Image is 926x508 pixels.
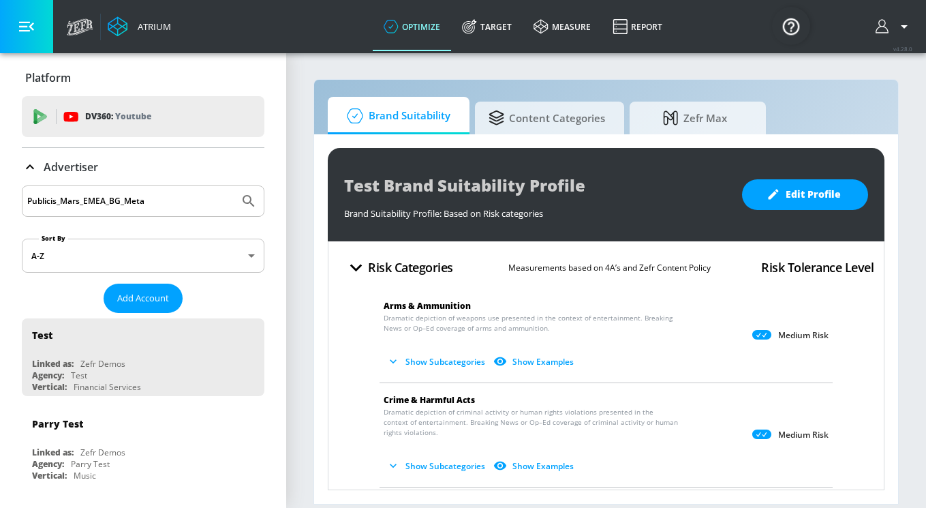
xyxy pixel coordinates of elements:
div: Music [74,470,96,481]
div: Vertical: [32,470,67,481]
div: TestLinked as:Zefr DemosAgency:TestVertical:Financial Services [22,318,264,396]
div: Test [32,329,52,342]
button: Risk Categories [339,252,459,284]
div: Parry Test [32,417,83,430]
h4: Risk Tolerance Level [761,258,874,277]
span: Edit Profile [769,186,841,203]
div: Platform [22,59,264,97]
span: Zefr Max [643,102,747,134]
p: Platform [25,70,71,85]
a: Atrium [108,16,171,37]
span: v 4.28.0 [893,45,912,53]
span: Crime & Harmful Acts [384,394,475,406]
div: Linked as: [32,358,74,370]
a: measure [523,2,602,51]
button: Open Resource Center [772,7,810,45]
button: Show Examples [491,455,579,477]
div: Parry TestLinked as:Zefr DemosAgency:Parry TestVertical:Music [22,407,264,485]
button: Edit Profile [742,179,868,210]
span: Dramatic depiction of weapons use presented in the context of entertainment. Breaking News or Op–... [384,313,680,333]
a: optimize [373,2,451,51]
button: Show Subcategories [384,455,491,477]
p: Advertiser [44,160,98,175]
div: Vertical: [32,381,67,393]
p: Medium Risk [778,430,829,440]
span: Arms & Ammunition [384,300,471,312]
p: DV360: [85,109,151,124]
p: Youtube [115,109,151,123]
button: Show Subcategories [384,350,491,373]
div: Atrium [132,20,171,33]
div: Agency: [32,458,64,470]
a: Target [451,2,523,51]
p: Measurements based on 4A’s and Zefr Content Policy [508,260,711,275]
div: Advertiser [22,148,264,186]
button: Show Examples [491,350,579,373]
div: A-Z [22,239,264,273]
button: Submit Search [234,186,264,216]
span: Content Categories [489,102,605,134]
div: Zefr Demos [80,358,125,370]
div: Brand Suitability Profile: Based on Risk categories [344,200,728,220]
a: Report [602,2,673,51]
label: Sort By [39,234,68,243]
div: Agency: [32,370,64,381]
input: Search by name [27,192,234,210]
h4: Risk Categories [368,258,453,277]
span: Brand Suitability [341,100,450,132]
span: Add Account [117,290,169,306]
div: Financial Services [74,381,141,393]
button: Add Account [104,284,183,313]
div: Test [71,370,87,381]
p: Medium Risk [778,330,829,341]
div: Parry Test [71,458,110,470]
div: Linked as: [32,447,74,458]
span: Dramatic depiction of criminal activity or human rights violations presented in the context of en... [384,407,680,438]
div: Zefr Demos [80,447,125,458]
div: DV360: Youtube [22,96,264,137]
